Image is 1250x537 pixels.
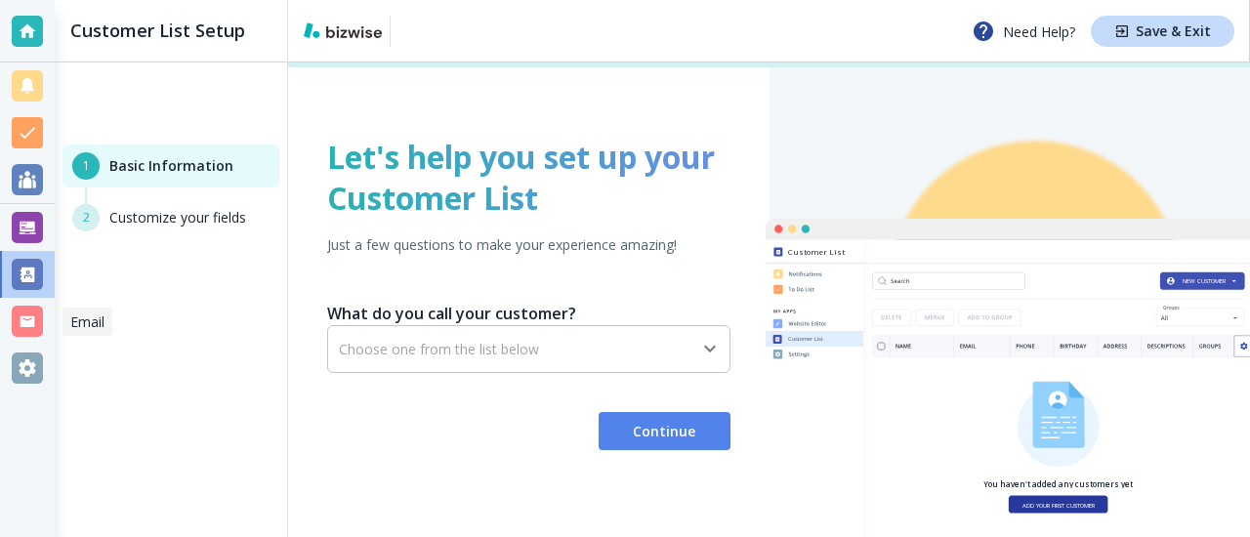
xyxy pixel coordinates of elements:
span: 1 [83,157,90,175]
h4: Save & Exit [1136,24,1211,38]
button: Save & Exit [1091,16,1234,47]
h1: Let's help you set up your Customer List [327,137,730,219]
button: Continue [599,412,730,451]
div: You haven't added any customers yet [983,480,1133,488]
div: ADD YOUR FIRST CUSTOMER [1015,503,1103,509]
input: Choose one from the list below [339,341,667,357]
img: bizwise [304,22,382,38]
h6: What do you call your customer? [327,302,730,325]
h2: Customer List Setup [70,18,245,44]
h6: Basic Information [109,155,233,177]
div: Customer List [788,336,856,342]
p: Email [70,311,104,332]
img: Dunnington Consulting [398,16,479,47]
span: Continue [614,422,715,441]
button: Open [696,335,724,362]
p: Need Help? [972,20,1075,43]
p: Just a few questions to make your experience amazing! [327,234,730,255]
div: NEW CUSTOMER [1178,278,1229,284]
div: Customer List [788,248,856,256]
button: 1Basic Information [62,145,279,187]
